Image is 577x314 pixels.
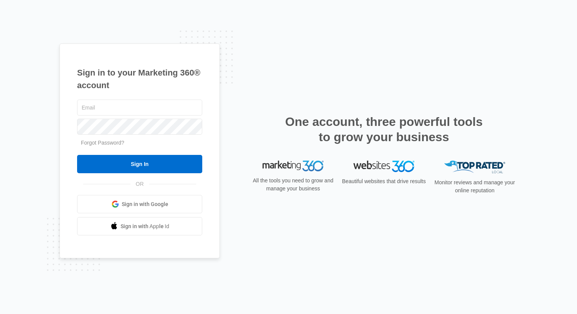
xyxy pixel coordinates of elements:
[432,179,517,195] p: Monitor reviews and manage your online reputation
[77,66,202,92] h1: Sign in to your Marketing 360® account
[121,222,169,230] span: Sign in with Apple Id
[77,155,202,173] input: Sign In
[131,180,149,188] span: OR
[77,217,202,235] a: Sign in with Apple Id
[122,200,168,208] span: Sign in with Google
[353,161,414,172] img: Websites 360
[341,177,427,185] p: Beautiful websites that drive results
[77,195,202,213] a: Sign in with Google
[444,161,505,173] img: Top Rated Local
[250,177,336,193] p: All the tools you need to grow and manage your business
[263,161,324,171] img: Marketing 360
[81,140,124,146] a: Forgot Password?
[283,114,485,145] h2: One account, three powerful tools to grow your business
[77,100,202,116] input: Email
